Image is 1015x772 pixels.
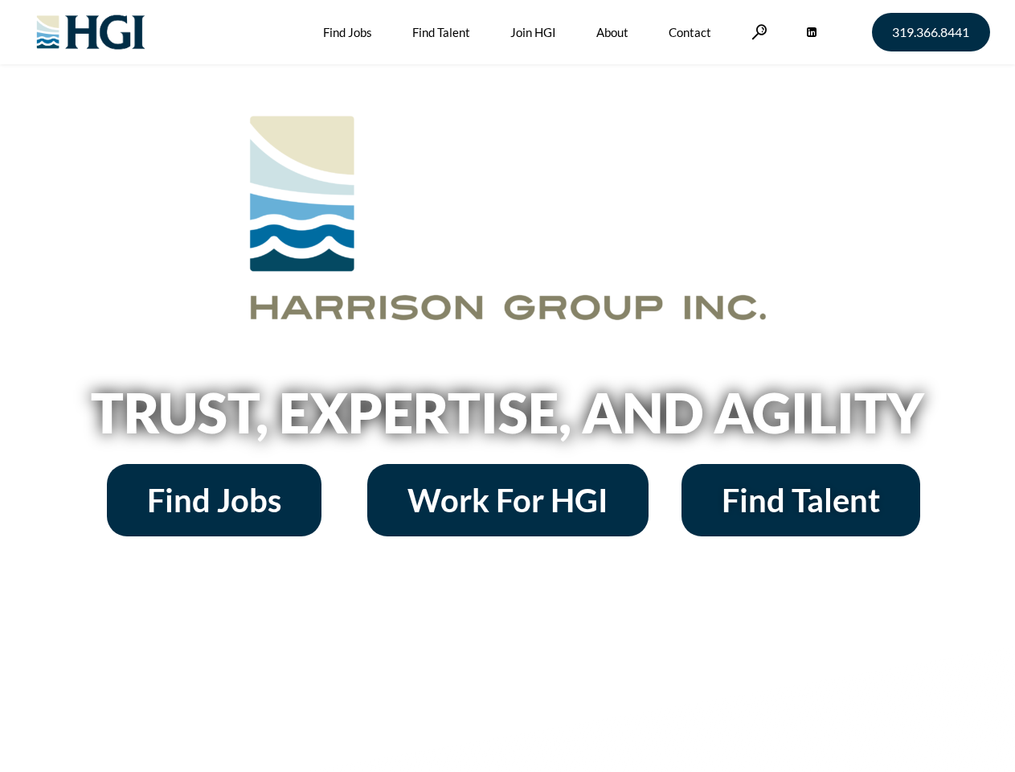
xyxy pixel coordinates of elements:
a: Find Jobs [107,464,321,536]
span: Work For HGI [407,484,608,516]
h2: Trust, Expertise, and Agility [50,385,966,440]
span: Find Jobs [147,484,281,516]
span: 319.366.8441 [892,26,969,39]
a: 319.366.8441 [872,13,990,51]
span: Find Talent [722,484,880,516]
a: Find Talent [681,464,920,536]
a: Search [751,24,767,39]
a: Work For HGI [367,464,649,536]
